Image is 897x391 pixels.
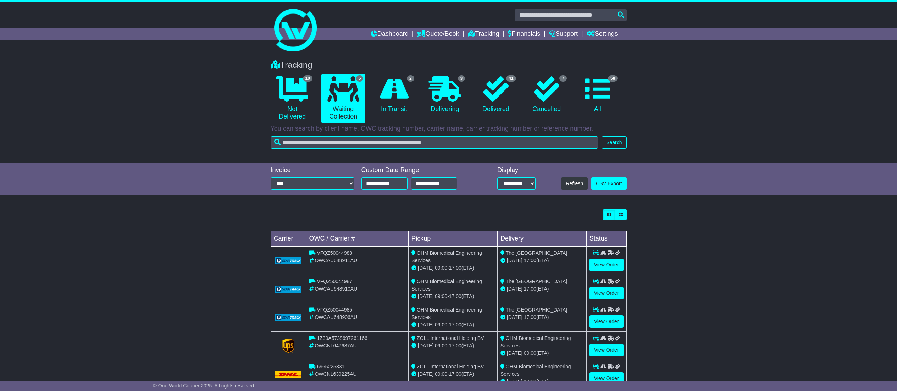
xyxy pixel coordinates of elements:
[589,259,624,271] a: View Order
[435,371,447,377] span: 09:00
[500,349,583,357] div: (ETA)
[409,231,498,247] td: Pickup
[468,28,499,40] a: Tracking
[411,293,494,300] div: - (ETA)
[271,74,314,123] a: 10 Not Delivered
[417,28,459,40] a: Quote/Book
[418,322,433,327] span: [DATE]
[407,75,414,82] span: 2
[423,74,467,116] a: 3 Delivering
[371,28,409,40] a: Dashboard
[417,335,484,341] span: ZOLL International Holding BV
[497,231,586,247] td: Delivery
[507,350,522,356] span: [DATE]
[411,342,494,349] div: - (ETA)
[317,307,352,313] span: VFQZ50044985
[506,307,567,313] span: The [GEOGRAPHIC_DATA]
[589,344,624,356] a: View Order
[458,75,465,82] span: 3
[497,166,536,174] div: Display
[524,314,536,320] span: 17:00
[507,258,522,263] span: [DATE]
[418,293,433,299] span: [DATE]
[524,286,536,292] span: 17:00
[321,74,365,123] a: 5 Waiting Collection
[356,75,364,82] span: 5
[524,379,536,384] span: 17:00
[506,250,567,256] span: The [GEOGRAPHIC_DATA]
[508,28,540,40] a: Financials
[587,28,618,40] a: Settings
[435,322,447,327] span: 09:00
[317,335,367,341] span: 1Z30A5738697261166
[576,74,619,116] a: 58 All
[317,279,352,284] span: VFQZ50044987
[418,371,433,377] span: [DATE]
[449,293,461,299] span: 17:00
[271,231,306,247] td: Carrier
[435,265,447,271] span: 09:00
[411,264,494,272] div: - (ETA)
[507,286,522,292] span: [DATE]
[591,177,626,190] a: CSV Export
[317,250,352,256] span: VFQZ50044988
[500,364,571,377] span: OHM Biomedical Engineering Services
[474,74,517,116] a: 41 Delivered
[506,75,516,82] span: 41
[608,75,618,82] span: 58
[500,257,583,264] div: (ETA)
[275,371,302,377] img: DHL.png
[282,339,294,353] img: GetCarrierServiceLogo
[275,257,302,264] img: GetCarrierServiceLogo
[411,321,494,329] div: - (ETA)
[271,125,627,133] p: You can search by client name, OWC tracking number, carrier name, carrier tracking number or refe...
[524,258,536,263] span: 17:00
[315,258,357,263] span: OWCAU648911AU
[306,231,409,247] td: OWC / Carrier #
[524,350,536,356] span: 00:00
[411,370,494,378] div: - (ETA)
[500,285,583,293] div: (ETA)
[275,286,302,293] img: GetCarrierServiceLogo
[525,74,569,116] a: 7 Cancelled
[561,177,588,190] button: Refresh
[500,314,583,321] div: (ETA)
[315,286,357,292] span: OWCAU648910AU
[589,372,624,385] a: View Order
[418,343,433,348] span: [DATE]
[549,28,578,40] a: Support
[500,378,583,385] div: (ETA)
[506,279,567,284] span: The [GEOGRAPHIC_DATA]
[271,166,354,174] div: Invoice
[449,322,461,327] span: 17:00
[317,364,344,369] span: 6965225831
[449,371,461,377] span: 17:00
[411,250,482,263] span: OHM Biomedical Engineering Services
[586,231,626,247] td: Status
[411,279,482,292] span: OHM Biomedical Engineering Services
[507,314,522,320] span: [DATE]
[589,315,624,328] a: View Order
[361,166,475,174] div: Custom Date Range
[315,371,356,377] span: OWCNL639225AU
[153,383,256,389] span: © One World Courier 2025. All rights reserved.
[372,74,416,116] a: 2 In Transit
[417,364,484,369] span: ZOLL International Holding BV
[275,314,302,321] img: GetCarrierServiceLogo
[267,60,630,70] div: Tracking
[507,379,522,384] span: [DATE]
[435,293,447,299] span: 09:00
[449,343,461,348] span: 17:00
[411,307,482,320] span: OHM Biomedical Engineering Services
[500,335,571,348] span: OHM Biomedical Engineering Services
[315,343,356,348] span: OWCNL647687AU
[315,314,357,320] span: OWCAU648906AU
[418,265,433,271] span: [DATE]
[449,265,461,271] span: 17:00
[602,136,626,149] button: Search
[303,75,312,82] span: 10
[589,287,624,299] a: View Order
[559,75,567,82] span: 7
[435,343,447,348] span: 09:00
